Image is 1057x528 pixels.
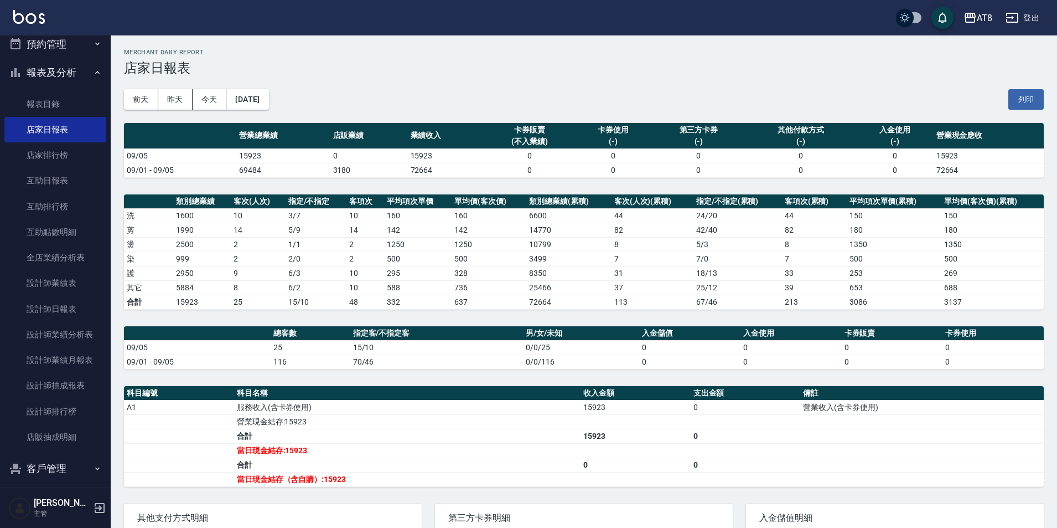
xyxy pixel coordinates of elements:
[346,194,384,209] th: 客項次
[526,237,611,252] td: 10799
[942,340,1044,355] td: 0
[4,245,106,270] a: 全店業績分析表
[782,194,847,209] th: 客項次(累積)
[231,208,286,223] td: 10
[173,266,231,280] td: 2950
[934,123,1044,149] th: 營業現金應收
[847,266,942,280] td: 253
[286,208,347,223] td: 3 / 7
[384,280,452,295] td: 588
[286,252,347,266] td: 2 / 0
[942,326,1044,341] th: 卡券使用
[693,223,782,237] td: 42 / 40
[759,512,1030,524] span: 入金儲值明細
[856,148,934,163] td: 0
[612,266,693,280] td: 31
[4,483,106,512] button: 員工及薪資
[847,223,942,237] td: 180
[526,295,611,309] td: 72664
[942,355,1044,369] td: 0
[124,194,1044,310] table: a dense table
[4,454,106,483] button: 客戶管理
[782,252,847,266] td: 7
[346,266,384,280] td: 10
[4,296,106,322] a: 設計師日報表
[124,163,236,177] td: 09/01 - 09/05
[271,355,350,369] td: 116
[226,89,268,110] button: [DATE]
[1008,89,1044,110] button: 列印
[639,340,740,355] td: 0
[124,326,1044,370] table: a dense table
[452,266,526,280] td: 328
[330,123,408,149] th: 店販業績
[124,123,1044,178] table: a dense table
[173,252,231,266] td: 999
[577,136,649,147] div: (-)
[384,266,452,280] td: 295
[330,148,408,163] td: 0
[173,295,231,309] td: 15923
[384,194,452,209] th: 平均項次單價
[847,252,942,266] td: 500
[581,386,691,401] th: 收入金額
[408,163,485,177] td: 72664
[526,252,611,266] td: 3499
[740,355,842,369] td: 0
[346,252,384,266] td: 2
[408,148,485,163] td: 15923
[859,136,931,147] div: (-)
[384,237,452,252] td: 1250
[452,237,526,252] td: 1250
[346,280,384,295] td: 10
[350,326,524,341] th: 指定客/不指定客
[234,443,581,458] td: 當日現金結存:15923
[4,399,106,424] a: 設計師排行榜
[4,347,106,373] a: 設計師業績月報表
[523,355,639,369] td: 0/0/116
[4,270,106,296] a: 設計師業績表
[231,252,286,266] td: 2
[612,237,693,252] td: 8
[693,208,782,223] td: 24 / 20
[173,194,231,209] th: 類別總業績
[745,163,856,177] td: 0
[577,124,649,136] div: 卡券使用
[977,11,992,25] div: AT8
[526,208,611,223] td: 6600
[13,10,45,24] img: Logo
[124,386,234,401] th: 科目編號
[652,163,746,177] td: 0
[526,280,611,295] td: 25466
[448,512,719,524] span: 第三方卡券明細
[286,266,347,280] td: 6 / 3
[231,223,286,237] td: 14
[693,280,782,295] td: 25 / 12
[452,280,526,295] td: 736
[231,237,286,252] td: 2
[847,237,942,252] td: 1350
[842,326,943,341] th: 卡券販賣
[124,89,158,110] button: 前天
[384,208,452,223] td: 160
[234,414,581,429] td: 營業現金結存:15923
[782,208,847,223] td: 44
[34,509,90,519] p: 主管
[782,295,847,309] td: 213
[693,237,782,252] td: 5 / 3
[231,295,286,309] td: 25
[124,60,1044,76] h3: 店家日報表
[941,208,1044,223] td: 150
[124,237,173,252] td: 燙
[934,148,1044,163] td: 15923
[124,49,1044,56] h2: Merchant Daily Report
[745,148,856,163] td: 0
[173,237,231,252] td: 2500
[234,458,581,472] td: 合計
[384,223,452,237] td: 142
[4,194,106,219] a: 互助排行榜
[173,223,231,237] td: 1990
[941,266,1044,280] td: 269
[124,386,1044,487] table: a dense table
[959,7,997,29] button: AT8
